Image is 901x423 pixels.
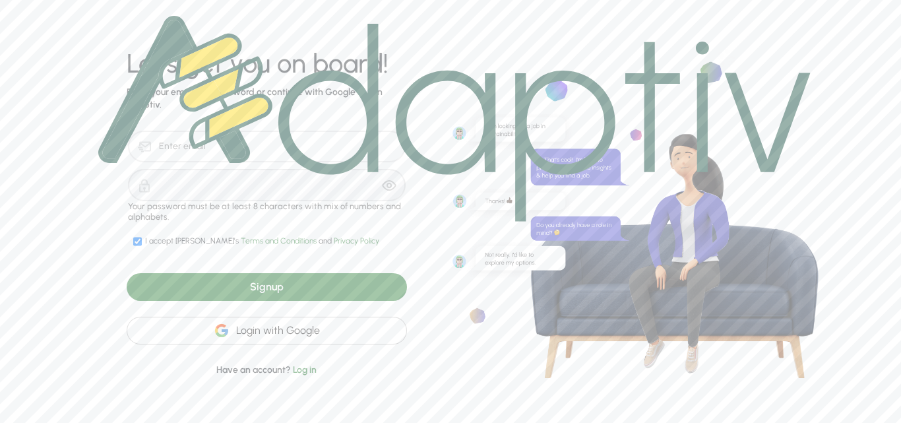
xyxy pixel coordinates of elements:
img: logo.1749501288befa47a911bf1f7fa84db0.svg [98,16,811,222]
div: Have an account? [127,348,407,377]
div: I accept [PERSON_NAME]'s and [145,236,379,247]
div: Login with Google [127,317,407,344]
div: Signup [127,273,407,301]
span: Privacy Policy [334,236,379,245]
span: Log in [293,364,317,375]
span: Terms and Conditions [241,236,319,245]
img: google-icon.2f27fcd6077ff8336a97d9c3f95f339d.svg [214,323,230,339]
